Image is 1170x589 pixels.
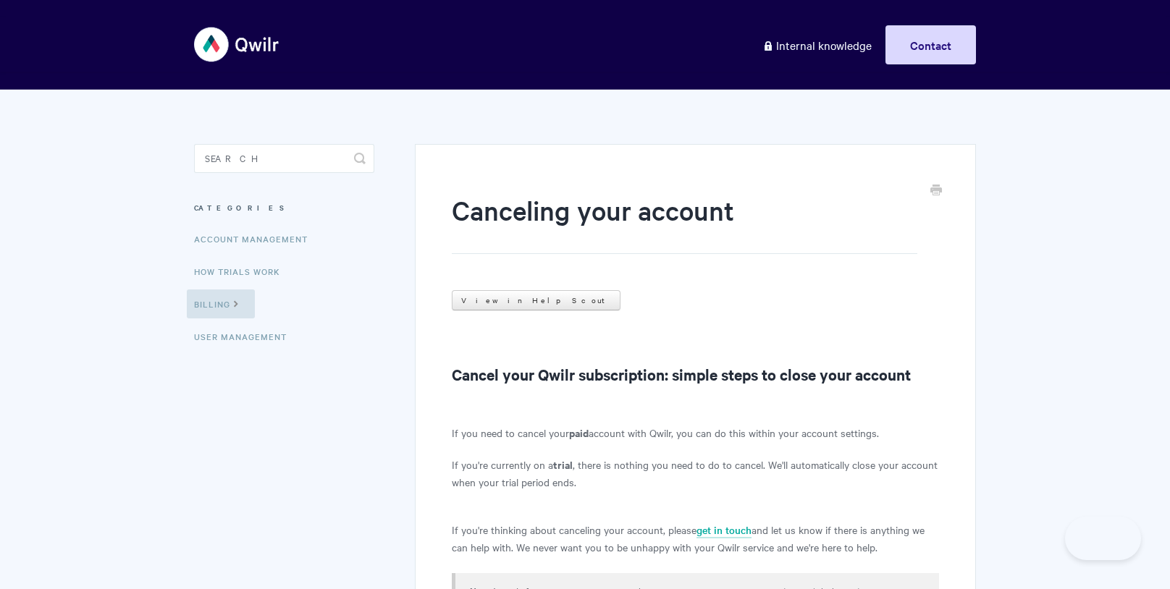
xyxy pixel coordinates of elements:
a: Billing [187,289,255,318]
a: Account Management [194,224,319,253]
h1: Canceling your account [452,192,917,254]
h2: Cancel your Qwilr subscription: simple steps to close your account [452,363,939,386]
a: View in Help Scout [452,290,620,310]
iframe: Toggle Customer Support [1065,517,1141,560]
a: Contact [885,25,976,64]
a: Print this Article [930,183,942,199]
a: How Trials Work [194,257,291,286]
h3: Categories [194,195,374,221]
img: Qwilr Help Center [194,17,280,72]
a: User Management [194,322,298,351]
a: Internal knowledge [752,25,883,64]
a: get in touch [696,522,752,538]
input: Search [194,144,374,173]
p: If you're thinking about canceling your account, please and let us know if there is anything we c... [452,521,939,556]
b: trial [553,457,573,472]
p: If you're currently on a , there is nothing you need to do to cancel. We'll automatically close y... [452,456,939,491]
p: If you need to cancel your account with Qwilr, you can do this within your account settings. [452,424,939,441]
strong: paid [569,425,589,440]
